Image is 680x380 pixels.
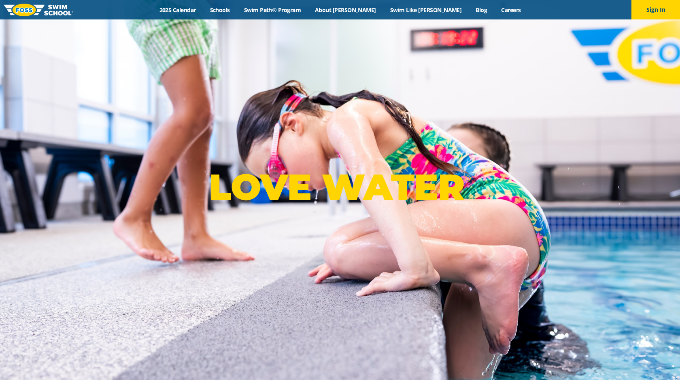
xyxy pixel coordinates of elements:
[4,4,73,16] img: FOSS Swim School Logo
[464,173,471,184] sup: ®
[237,6,308,14] a: Swim Path® Program
[152,6,203,14] a: 2025 Calendar
[494,6,528,14] a: Careers
[383,6,469,14] a: Swim Like [PERSON_NAME]
[469,6,494,14] a: Blog
[209,165,471,209] p: LOVE WATER
[203,6,237,14] a: Schools
[308,6,383,14] a: About [PERSON_NAME]
[16,354,25,366] div: TOP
